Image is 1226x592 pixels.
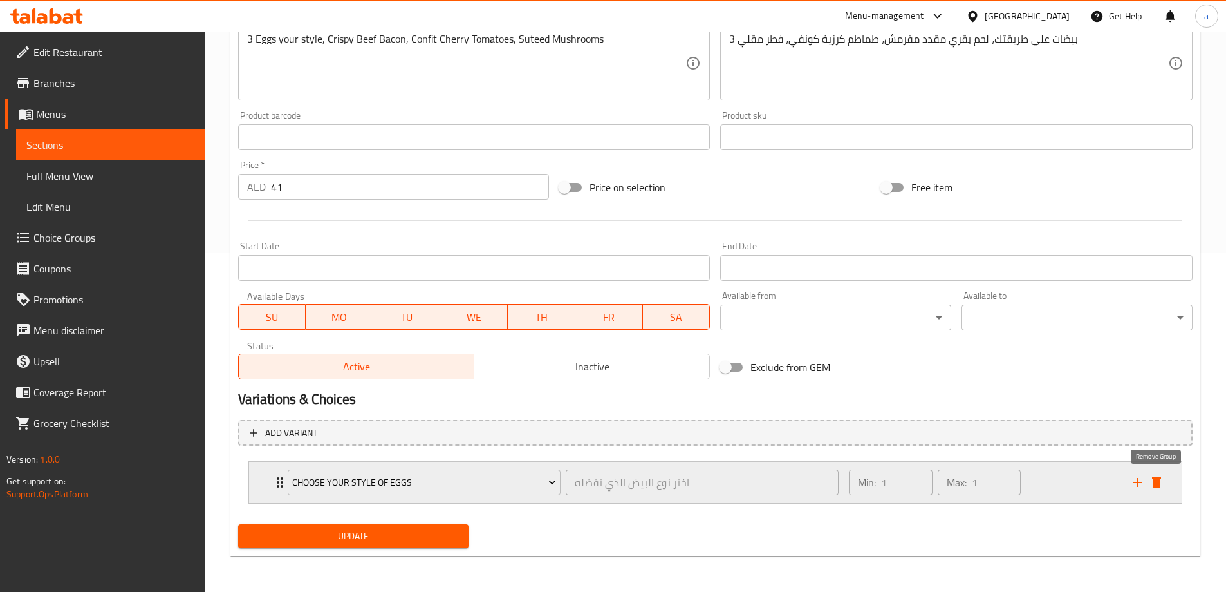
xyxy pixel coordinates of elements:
span: Menus [36,106,194,122]
a: Choice Groups [5,222,205,253]
span: MO [311,308,368,327]
button: Inactive [474,354,710,379]
button: TU [373,304,441,330]
a: Branches [5,68,205,99]
button: Add variant [238,420,1193,446]
a: Full Menu View [16,160,205,191]
button: Update [238,524,469,548]
span: Choose your style of eggs [292,475,556,491]
p: AED [247,179,266,195]
button: delete [1147,473,1166,492]
button: FR [575,304,643,330]
span: Menu disclaimer [33,323,194,338]
span: Coverage Report [33,385,194,400]
div: ​ [961,305,1193,330]
li: Expand [238,456,1193,509]
span: Choice Groups [33,230,194,245]
div: ​ [720,305,951,330]
span: Exclude from GEM [750,359,830,375]
input: Please enter product barcode [238,124,711,150]
div: [GEOGRAPHIC_DATA] [985,9,1070,23]
span: 1.0.0 [40,451,60,468]
span: SU [244,308,301,327]
span: Upsell [33,354,194,369]
span: Update [248,528,459,544]
input: Please enter product sku [720,124,1193,150]
span: Edit Restaurant [33,44,194,60]
span: TU [378,308,436,327]
div: Menu-management [845,8,924,24]
button: Active [238,354,474,379]
span: Get support on: [6,473,66,490]
span: SA [648,308,705,327]
span: Active [244,358,469,376]
span: FR [580,308,638,327]
input: Please enter price [271,174,550,200]
button: Choose your style of eggs [288,470,561,495]
button: WE [440,304,508,330]
button: MO [306,304,373,330]
a: Support.OpsPlatform [6,486,88,502]
button: SA [643,304,711,330]
span: a [1204,9,1209,23]
span: Free item [911,180,952,195]
a: Menu disclaimer [5,315,205,346]
p: Max: [947,475,967,490]
span: Version: [6,451,38,468]
span: Edit Menu [26,199,194,215]
button: TH [508,304,575,330]
a: Coupons [5,253,205,284]
span: TH [513,308,570,327]
textarea: 3 بيضات على طريقتك، لحم بقري مقدد مقرمش، طماطم كرزية كونفي، فطر مقلي [729,33,1168,94]
p: Min: [858,475,876,490]
span: Coupons [33,261,194,276]
a: Coverage Report [5,377,205,408]
a: Promotions [5,284,205,315]
button: SU [238,304,306,330]
h2: Variations & Choices [238,390,1193,409]
span: Promotions [33,292,194,307]
div: Expand [249,462,1182,503]
span: Price on selection [590,180,665,195]
span: Sections [26,137,194,153]
button: add [1128,473,1147,492]
span: Inactive [479,358,705,376]
span: Full Menu View [26,168,194,184]
a: Grocery Checklist [5,408,205,439]
a: Menus [5,99,205,129]
a: Edit Menu [16,191,205,222]
span: Add variant [265,425,317,441]
textarea: 3 Eggs your style, Crispy Beef Bacon, Confit Cherry Tomatoes, Suteed Mushrooms [247,33,686,94]
span: WE [445,308,503,327]
a: Edit Restaurant [5,37,205,68]
a: Upsell [5,346,205,377]
span: Branches [33,75,194,91]
span: Grocery Checklist [33,415,194,431]
a: Sections [16,129,205,160]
